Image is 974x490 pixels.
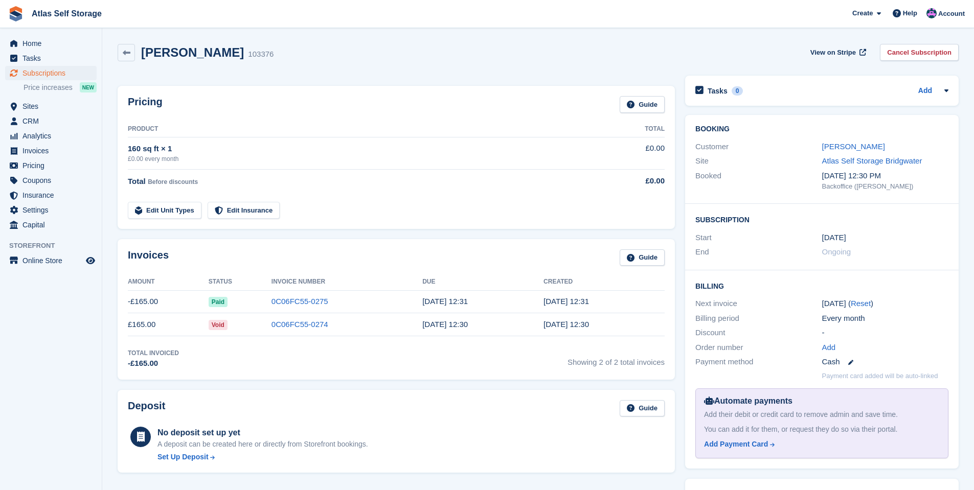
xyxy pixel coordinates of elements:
[24,83,73,92] span: Price increases
[822,298,948,310] div: [DATE] ( )
[704,395,940,407] div: Automate payments
[822,247,851,256] span: Ongoing
[128,121,603,137] th: Product
[806,44,868,61] a: View on Stripe
[926,8,937,18] img: Ryan Carroll
[543,274,665,290] th: Created
[84,254,97,267] a: Preview store
[603,137,665,169] td: £0.00
[543,297,589,306] time: 2025-08-25 11:31:34 UTC
[8,6,24,21] img: stora-icon-8386f47178a22dfd0bd8f6a31ec36ba5ce8667c1dd55bd0f319d3a0aa187defe.svg
[695,313,822,324] div: Billing period
[822,327,948,339] div: -
[209,297,228,307] span: Paid
[822,313,948,324] div: Every month
[695,214,948,224] h2: Subscription
[695,170,822,192] div: Booked
[422,274,543,290] th: Due
[5,218,97,232] a: menu
[5,99,97,113] a: menu
[5,158,97,173] a: menu
[22,144,84,158] span: Invoices
[128,154,603,164] div: £0.00 every month
[157,452,209,462] div: Set Up Deposit
[568,348,665,369] span: Showing 2 of 2 total invoices
[620,400,665,417] a: Guide
[5,188,97,202] a: menu
[695,125,948,133] h2: Booking
[810,48,856,58] span: View on Stripe
[5,114,97,128] a: menu
[208,202,280,219] a: Edit Insurance
[22,158,84,173] span: Pricing
[620,249,665,266] a: Guide
[822,181,948,192] div: Backoffice ([PERSON_NAME])
[704,409,940,420] div: Add their debit or credit card to remove admin and save time.
[543,320,589,329] time: 2025-08-25 11:30:47 UTC
[5,36,97,51] a: menu
[695,232,822,244] div: Start
[128,313,209,336] td: £165.00
[209,274,271,290] th: Status
[5,144,97,158] a: menu
[852,8,873,18] span: Create
[903,8,917,18] span: Help
[603,175,665,187] div: £0.00
[704,439,768,450] div: Add Payment Card
[128,274,209,290] th: Amount
[22,203,84,217] span: Settings
[603,121,665,137] th: Total
[704,424,940,435] div: You can add it for them, or request they do so via their portal.
[22,253,84,268] span: Online Store
[5,51,97,65] a: menu
[22,99,84,113] span: Sites
[128,400,165,417] h2: Deposit
[695,281,948,291] h2: Billing
[708,86,728,96] h2: Tasks
[22,129,84,143] span: Analytics
[22,114,84,128] span: CRM
[5,129,97,143] a: menu
[157,427,368,439] div: No deposit set up yet
[5,66,97,80] a: menu
[822,142,885,151] a: [PERSON_NAME]
[695,141,822,153] div: Customer
[695,155,822,167] div: Site
[141,45,244,59] h2: [PERSON_NAME]
[22,173,84,188] span: Coupons
[695,298,822,310] div: Next invoice
[851,299,871,308] a: Reset
[22,51,84,65] span: Tasks
[704,439,936,450] a: Add Payment Card
[128,249,169,266] h2: Invoices
[695,327,822,339] div: Discount
[938,9,965,19] span: Account
[128,348,179,358] div: Total Invoiced
[271,320,328,329] a: 0C06FC55-0274
[422,320,468,329] time: 2025-08-26 11:30:47 UTC
[157,452,368,462] a: Set Up Deposit
[22,188,84,202] span: Insurance
[128,143,603,155] div: 160 sq ft × 1
[148,178,198,185] span: Before discounts
[9,241,102,251] span: Storefront
[209,320,228,330] span: Void
[128,177,146,185] span: Total
[5,253,97,268] a: menu
[822,170,948,182] div: [DATE] 12:30 PM
[128,202,201,219] a: Edit Unit Types
[822,342,836,354] a: Add
[271,297,328,306] a: 0C06FC55-0275
[157,439,368,450] p: A deposit can be created here or directly from Storefront bookings.
[80,82,97,92] div: NEW
[22,36,84,51] span: Home
[880,44,959,61] a: Cancel Subscription
[695,356,822,368] div: Payment method
[422,297,468,306] time: 2025-08-26 11:31:34 UTC
[822,156,922,165] a: Atlas Self Storage Bridgwater
[695,246,822,258] div: End
[248,49,274,60] div: 103376
[822,371,938,381] p: Payment card added will be auto-linked
[271,274,422,290] th: Invoice Number
[620,96,665,113] a: Guide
